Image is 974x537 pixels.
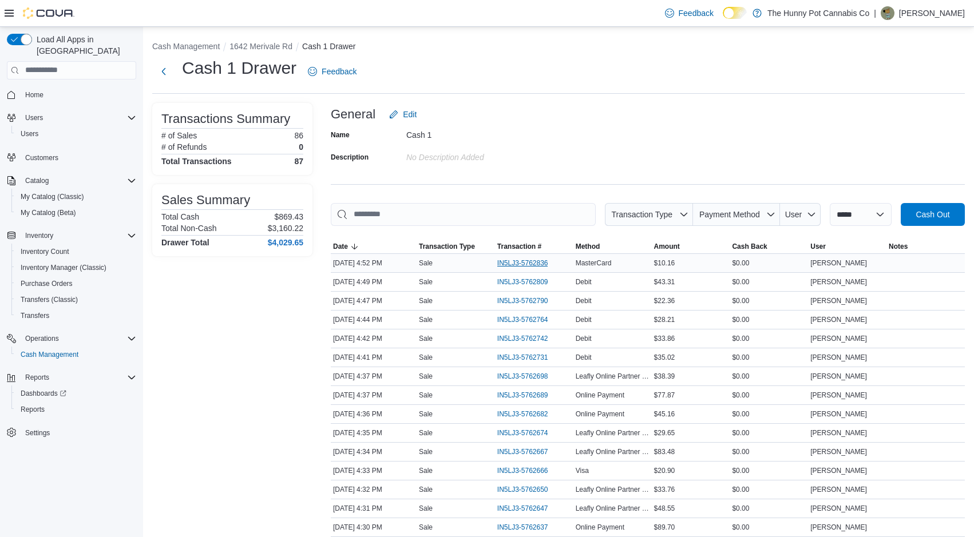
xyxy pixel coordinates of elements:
[576,258,612,268] span: MasterCard
[21,150,136,164] span: Customers
[21,279,73,288] span: Purchase Orders
[810,334,867,343] span: [PERSON_NAME]
[294,157,303,166] h4: 87
[810,391,867,400] span: [PERSON_NAME]
[730,332,808,345] div: $0.00
[152,60,175,83] button: Next
[16,127,136,141] span: Users
[152,42,220,51] button: Cash Management
[21,350,78,359] span: Cash Management
[331,332,417,345] div: [DATE] 4:42 PM
[11,347,141,363] button: Cash Management
[576,428,650,437] span: Leafly Online Partner Payment
[331,520,417,534] div: [DATE] 4:30 PM
[730,407,808,421] div: $0.00
[576,372,650,381] span: Leafly Online Partner Payment
[161,112,290,126] h3: Transactions Summary
[497,523,548,532] span: IN5LJ3-5762637
[654,485,675,494] span: $33.76
[21,311,49,320] span: Transfers
[654,523,675,532] span: $89.70
[21,111,136,125] span: Users
[23,7,74,19] img: Cova
[419,353,433,362] p: Sale
[497,256,560,270] button: IN5LJ3-5762836
[730,275,808,289] div: $0.00
[16,245,74,258] a: Inventory Count
[21,389,66,398] span: Dashboards
[810,428,867,437] span: [PERSON_NAME]
[497,372,548,381] span: IN5LJ3-5762698
[419,258,433,268] p: Sale
[16,403,49,416] a: Reports
[419,391,433,400] p: Sale
[419,409,433,419] p: Sale
[654,466,675,475] span: $20.90
[576,391,624,400] span: Online Payment
[497,445,560,459] button: IN5LJ3-5762667
[497,353,548,362] span: IN5LJ3-5762731
[730,388,808,402] div: $0.00
[573,240,652,253] button: Method
[21,332,64,345] button: Operations
[889,242,908,251] span: Notes
[21,229,136,242] span: Inventory
[899,6,965,20] p: [PERSON_NAME]
[16,403,136,416] span: Reports
[331,203,596,226] input: This is a search bar. As you type, the results lower in the page will automatically filter.
[229,42,292,51] button: 1642 Merivale Rd
[11,189,141,205] button: My Catalog (Classic)
[654,428,675,437] span: $29.65
[497,426,560,440] button: IN5LJ3-5762674
[152,41,965,54] nav: An example of EuiBreadcrumbs
[810,447,867,456] span: [PERSON_NAME]
[901,203,965,226] button: Cash Out
[497,409,548,419] span: IN5LJ3-5762682
[497,315,548,324] span: IN5LJ3-5762764
[16,293,136,307] span: Transfers (Classic)
[331,426,417,440] div: [DATE] 4:35 PM
[25,373,49,382] span: Reports
[268,224,303,233] p: $3,160.22
[419,296,433,305] p: Sale
[161,157,232,166] h4: Total Transactions
[2,369,141,385] button: Reports
[21,295,78,304] span: Transfers (Classic)
[21,425,136,440] span: Settings
[730,294,808,308] div: $0.00
[406,148,560,162] div: No Description added
[331,130,350,140] label: Name
[21,263,106,272] span: Inventory Manager (Classic)
[2,173,141,189] button: Catalog
[25,334,59,343] span: Operations
[21,174,53,188] button: Catalog
[576,334,592,343] span: Debit
[810,258,867,268] span: [PERSON_NAME]
[810,242,826,251] span: User
[497,407,560,421] button: IN5LJ3-5762682
[497,294,560,308] button: IN5LJ3-5762790
[25,176,49,185] span: Catalog
[497,502,560,515] button: IN5LJ3-5762647
[25,90,43,100] span: Home
[497,466,548,475] span: IN5LJ3-5762666
[16,348,136,361] span: Cash Management
[611,210,672,219] span: Transaction Type
[810,315,867,324] span: [PERSON_NAME]
[654,447,675,456] span: $83.48
[161,238,209,247] h4: Drawer Total
[419,428,433,437] p: Sale
[21,151,63,165] a: Customers
[11,126,141,142] button: Users
[331,153,369,162] label: Description
[654,372,675,381] span: $38.39
[21,88,48,102] a: Home
[16,261,111,275] a: Inventory Manager (Classic)
[385,103,421,126] button: Edit
[403,109,417,120] span: Edit
[268,238,303,247] h4: $4,029.65
[331,483,417,496] div: [DATE] 4:32 PM
[419,277,433,287] p: Sale
[497,447,548,456] span: IN5LJ3-5762667
[497,275,560,289] button: IN5LJ3-5762809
